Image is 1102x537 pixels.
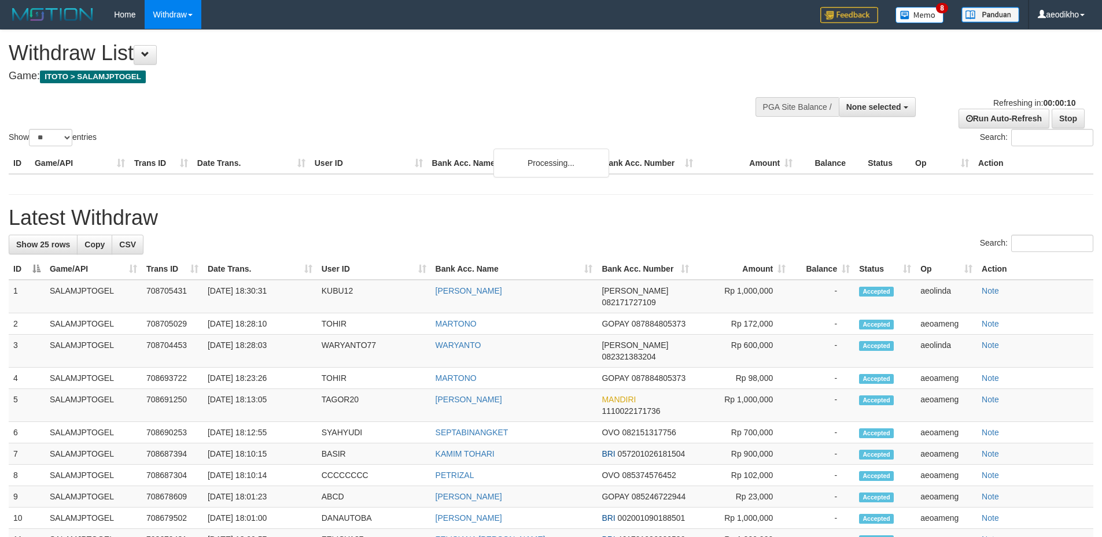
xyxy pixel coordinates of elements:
td: - [790,389,854,422]
th: Trans ID: activate to sort column ascending [142,258,203,280]
td: SALAMJPTOGEL [45,422,142,443]
span: Copy [84,240,105,249]
th: Op: activate to sort column ascending [916,258,977,280]
td: SALAMJPTOGEL [45,368,142,389]
th: Balance [797,153,863,174]
span: BRI [602,449,615,458]
th: Op [911,153,974,174]
select: Showentries [29,129,72,146]
td: - [790,508,854,529]
td: Rp 700,000 [694,422,790,443]
a: [PERSON_NAME] [436,286,502,295]
td: [DATE] 18:01:00 [203,508,317,529]
td: - [790,465,854,486]
th: Action [974,153,1093,174]
a: KAMIM TOHARI [436,449,495,458]
td: DANAUTOBA [317,508,431,529]
th: Amount: activate to sort column ascending [694,258,790,280]
a: PETRIZAL [436,471,474,480]
a: Note [982,513,999,523]
td: 10 [9,508,45,529]
a: [PERSON_NAME] [436,395,502,404]
td: 2 [9,313,45,335]
a: Show 25 rows [9,235,78,254]
span: Copy 085246722944 to clipboard [632,492,685,501]
span: GOPAY [602,492,629,501]
a: MARTONO [436,319,477,328]
th: Trans ID [130,153,193,174]
td: TAGOR20 [317,389,431,422]
td: - [790,368,854,389]
strong: 00:00:10 [1043,98,1075,108]
span: Refreshing in: [993,98,1075,108]
td: Rp 1,000,000 [694,508,790,529]
th: Balance: activate to sort column ascending [790,258,854,280]
span: BRI [602,513,615,523]
a: Note [982,471,999,480]
td: 708687394 [142,443,203,465]
td: aeoameng [916,313,977,335]
td: KUBU12 [317,280,431,313]
td: [DATE] 18:13:05 [203,389,317,422]
span: Show 25 rows [16,240,70,249]
span: Accepted [859,471,894,481]
div: PGA Site Balance / [755,97,839,117]
span: Copy 082171727109 to clipboard [602,298,655,307]
span: Copy 082151317756 to clipboard [622,428,676,437]
td: SALAMJPTOGEL [45,465,142,486]
td: BASIR [317,443,431,465]
span: GOPAY [602,373,629,383]
a: Note [982,373,999,383]
span: Copy 082321383204 to clipboard [602,352,655,361]
span: 8 [936,3,948,13]
td: aeolinda [916,335,977,368]
h4: Game: [9,71,723,82]
td: - [790,443,854,465]
td: Rp 1,000,000 [694,280,790,313]
a: Copy [77,235,112,254]
span: Copy 087884805373 to clipboard [632,319,685,328]
h1: Latest Withdraw [9,206,1093,229]
td: Rp 1,000,000 [694,389,790,422]
th: ID [9,153,30,174]
td: SALAMJPTOGEL [45,443,142,465]
td: 708705431 [142,280,203,313]
td: aeoameng [916,422,977,443]
td: - [790,335,854,368]
td: 9 [9,486,45,508]
td: SALAMJPTOGEL [45,313,142,335]
th: Game/API: activate to sort column ascending [45,258,142,280]
td: SALAMJPTOGEL [45,486,142,508]
a: SEPTABINANGKET [436,428,508,437]
span: Copy 002001090188501 to clipboard [618,513,685,523]
td: [DATE] 18:10:15 [203,443,317,465]
a: Stop [1052,109,1085,128]
th: Game/API [30,153,130,174]
td: SALAMJPTOGEL [45,389,142,422]
td: Rp 102,000 [694,465,790,486]
span: Accepted [859,492,894,502]
td: Rp 172,000 [694,313,790,335]
a: CSV [112,235,143,254]
th: User ID: activate to sort column ascending [317,258,431,280]
th: Bank Acc. Number: activate to sort column ascending [597,258,694,280]
td: 708693722 [142,368,203,389]
a: Note [982,340,999,350]
label: Search: [980,235,1093,252]
td: 708691250 [142,389,203,422]
span: Copy 1110022171736 to clipboard [602,406,660,416]
span: GOPAY [602,319,629,328]
th: Action [977,258,1093,280]
td: SALAMJPTOGEL [45,508,142,529]
td: aeolinda [916,280,977,313]
td: aeoameng [916,389,977,422]
td: 4 [9,368,45,389]
label: Show entries [9,129,97,146]
img: Feedback.jpg [820,7,878,23]
td: aeoameng [916,508,977,529]
span: OVO [602,428,620,437]
span: None selected [846,102,901,112]
span: Accepted [859,395,894,405]
td: aeoameng [916,486,977,508]
a: MARTONO [436,373,477,383]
